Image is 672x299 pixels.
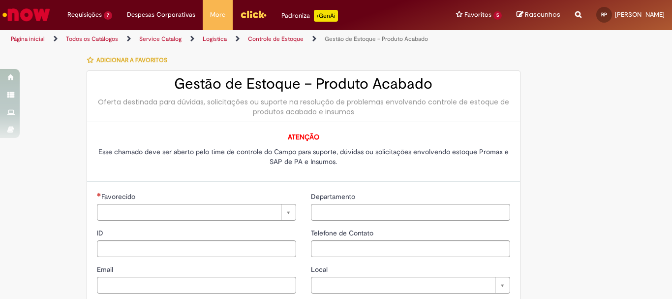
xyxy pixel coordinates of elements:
span: Favoritos [464,10,491,20]
a: Gestão de Estoque – Produto Acabado [325,35,428,43]
input: ID [97,240,296,257]
span: Telefone de Contato [311,229,375,237]
button: Adicionar a Favoritos [87,50,173,70]
span: Requisições [67,10,102,20]
span: 7 [104,11,112,20]
a: Todos os Catálogos [66,35,118,43]
span: Rascunhos [525,10,560,19]
div: Padroniza [281,10,338,22]
img: ServiceNow [1,5,52,25]
a: Service Catalog [139,35,182,43]
a: Rascunhos [517,10,560,20]
span: Adicionar a Favoritos [96,56,167,64]
a: Logistica [203,35,227,43]
div: Oferta destinada para dúvidas, solicitações ou suporte na resolução de problemas envolvendo contr... [97,97,510,117]
span: Necessários - Favorecido [101,192,137,201]
ul: Trilhas de página [7,30,441,48]
a: Controle de Estoque [248,35,304,43]
span: RP [601,11,607,18]
span: ATENÇÃO [288,133,319,141]
span: Despesas Corporativas [127,10,195,20]
p: Esse chamado deve ser aberto pelo time de controle do Campo para suporte, dúvidas ou solicitações... [97,147,510,166]
a: Limpar campo Favorecido [97,204,296,221]
input: Email [97,277,296,294]
span: [PERSON_NAME] [615,10,665,19]
span: 5 [493,11,502,20]
img: click_logo_yellow_360x200.png [240,7,267,22]
span: Email [97,265,115,274]
span: Local [311,265,330,274]
span: Departamento [311,192,357,201]
a: Página inicial [11,35,45,43]
p: +GenAi [314,10,338,22]
span: Necessários [97,193,101,197]
h2: Gestão de Estoque – Produto Acabado [97,76,510,92]
input: Telefone de Contato [311,240,510,257]
a: Limpar campo Local [311,277,510,294]
span: More [210,10,225,20]
span: ID [97,229,105,237]
input: Departamento [311,204,510,221]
